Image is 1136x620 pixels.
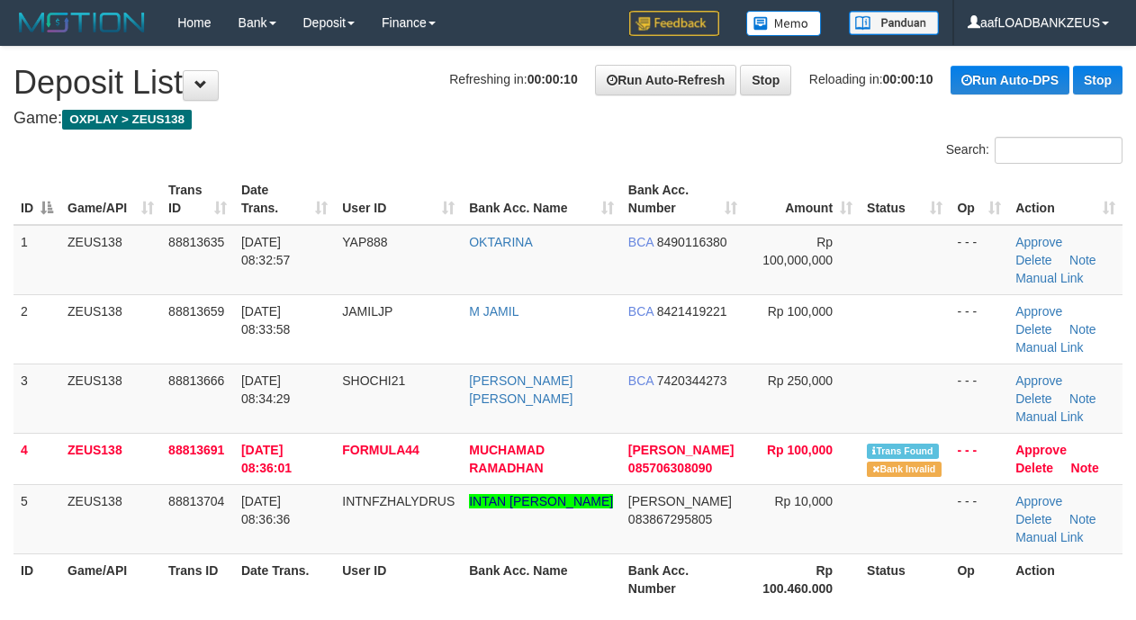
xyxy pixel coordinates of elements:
[1069,253,1096,267] a: Note
[629,11,719,36] img: Feedback.jpg
[241,373,291,406] span: [DATE] 08:34:29
[1015,304,1062,319] a: Approve
[60,225,161,295] td: ZEUS138
[241,304,291,337] span: [DATE] 08:33:58
[1071,461,1099,475] a: Note
[14,553,60,605] th: ID
[335,174,462,225] th: User ID: activate to sort column ascending
[1015,494,1062,508] a: Approve
[1015,530,1084,544] a: Manual Link
[628,373,654,388] span: BCA
[1008,174,1122,225] th: Action: activate to sort column ascending
[621,174,745,225] th: Bank Acc. Number: activate to sort column ascending
[161,553,234,605] th: Trans ID
[14,294,60,364] td: 2
[1015,512,1051,526] a: Delete
[995,137,1122,164] input: Search:
[1008,553,1122,605] th: Action
[342,494,455,508] span: INTNFZHALYDRUS
[60,174,161,225] th: Game/API: activate to sort column ascending
[950,364,1008,433] td: - - -
[595,65,736,95] a: Run Auto-Refresh
[342,304,392,319] span: JAMILJP
[849,11,939,35] img: panduan.png
[950,225,1008,295] td: - - -
[1015,253,1051,267] a: Delete
[60,433,161,484] td: ZEUS138
[762,235,833,267] span: Rp 100,000,000
[657,373,727,388] span: Copy 7420344273 to clipboard
[161,174,234,225] th: Trans ID: activate to sort column ascending
[60,364,161,433] td: ZEUS138
[469,235,533,249] a: OKTARINA
[234,553,335,605] th: Date Trans.
[168,443,224,457] span: 88813691
[241,494,291,526] span: [DATE] 08:36:36
[883,72,933,86] strong: 00:00:10
[768,373,833,388] span: Rp 250,000
[241,235,291,267] span: [DATE] 08:32:57
[950,174,1008,225] th: Op: activate to sort column ascending
[740,65,791,95] a: Stop
[342,443,419,457] span: FORMULA44
[1015,340,1084,355] a: Manual Link
[1015,443,1067,457] a: Approve
[241,443,292,475] span: [DATE] 08:36:01
[657,304,727,319] span: Copy 8421419221 to clipboard
[14,364,60,433] td: 3
[462,553,621,605] th: Bank Acc. Name
[951,66,1069,94] a: Run Auto-DPS
[860,553,950,605] th: Status
[950,553,1008,605] th: Op
[335,553,462,605] th: User ID
[342,373,405,388] span: SHOCHI21
[60,553,161,605] th: Game/API
[768,304,833,319] span: Rp 100,000
[469,373,573,406] a: [PERSON_NAME] [PERSON_NAME]
[62,110,192,130] span: OXPLAY > ZEUS138
[628,304,654,319] span: BCA
[14,65,1122,101] h1: Deposit List
[168,373,224,388] span: 88813666
[867,462,941,477] span: Bank is not match
[469,304,518,319] a: M JAMIL
[1069,512,1096,526] a: Note
[774,494,833,508] span: Rp 10,000
[168,304,224,319] span: 88813659
[60,484,161,553] td: ZEUS138
[449,72,577,86] span: Refreshing in:
[950,484,1008,553] td: - - -
[462,174,621,225] th: Bank Acc. Name: activate to sort column ascending
[1069,322,1096,337] a: Note
[1015,409,1084,424] a: Manual Link
[14,225,60,295] td: 1
[744,553,860,605] th: Rp 100.460.000
[1073,66,1122,94] a: Stop
[1015,271,1084,285] a: Manual Link
[469,443,545,475] a: MUCHAMAD RAMADHAN
[1015,461,1053,475] a: Delete
[1015,373,1062,388] a: Approve
[168,494,224,508] span: 88813704
[1015,322,1051,337] a: Delete
[746,11,822,36] img: Button%20Memo.svg
[14,433,60,484] td: 4
[14,174,60,225] th: ID: activate to sort column descending
[950,433,1008,484] td: - - -
[628,461,712,475] span: Copy 085706308090 to clipboard
[527,72,578,86] strong: 00:00:10
[744,174,860,225] th: Amount: activate to sort column ascending
[14,484,60,553] td: 5
[628,512,712,526] span: Copy 083867295805 to clipboard
[342,235,387,249] span: YAP888
[234,174,335,225] th: Date Trans.: activate to sort column ascending
[657,235,727,249] span: Copy 8490116380 to clipboard
[14,9,150,36] img: MOTION_logo.png
[60,294,161,364] td: ZEUS138
[14,110,1122,128] h4: Game:
[621,553,745,605] th: Bank Acc. Number
[809,72,933,86] span: Reloading in:
[950,294,1008,364] td: - - -
[1069,391,1096,406] a: Note
[469,494,613,508] a: INTAN [PERSON_NAME]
